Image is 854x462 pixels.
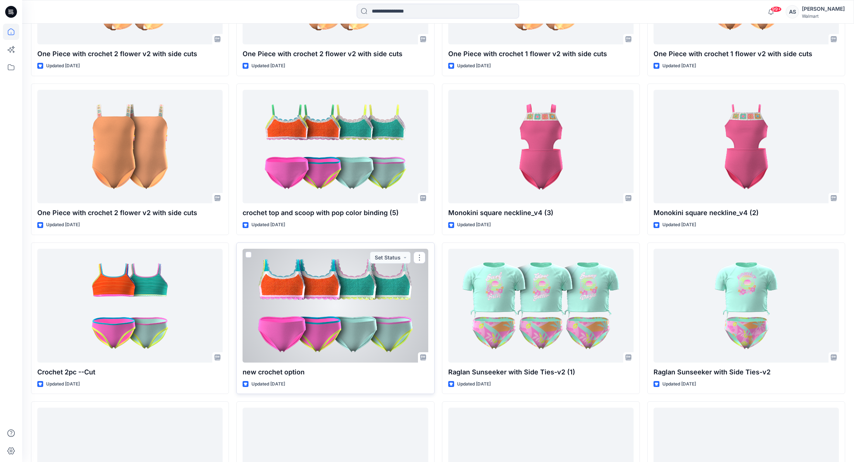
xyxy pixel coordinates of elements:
[251,221,285,229] p: Updated [DATE]
[654,249,839,363] a: Raglan Sunseeker with Side Ties-v2
[448,90,634,204] a: Monokini square neckline_v4 (3)
[771,6,782,12] span: 99+
[457,221,491,229] p: Updated [DATE]
[448,208,634,218] p: Monokini square neckline_v4 (3)
[37,90,223,204] a: One Piece with crochet 2 flower v2 with side cuts
[243,367,428,377] p: new crochet option
[802,4,845,13] div: [PERSON_NAME]
[448,49,634,59] p: One Piece with crochet 1 flower v2 with side cuts
[662,380,696,388] p: Updated [DATE]
[37,249,223,363] a: Crochet 2pc --Cut
[46,221,80,229] p: Updated [DATE]
[46,62,80,70] p: Updated [DATE]
[654,367,839,377] p: Raglan Sunseeker with Side Ties-v2
[662,221,696,229] p: Updated [DATE]
[654,49,839,59] p: One Piece with crochet 1 flower v2 with side cuts
[448,367,634,377] p: Raglan Sunseeker with Side Ties-v2 (1)
[243,90,428,204] a: crochet top and scoop with pop color binding (5)
[457,62,491,70] p: Updated [DATE]
[802,13,845,19] div: Walmart
[662,62,696,70] p: Updated [DATE]
[243,208,428,218] p: crochet top and scoop with pop color binding (5)
[251,62,285,70] p: Updated [DATE]
[37,367,223,377] p: Crochet 2pc --Cut
[37,208,223,218] p: One Piece with crochet 2 flower v2 with side cuts
[46,380,80,388] p: Updated [DATE]
[448,249,634,363] a: Raglan Sunseeker with Side Ties-v2 (1)
[243,49,428,59] p: One Piece with crochet 2 flower v2 with side cuts
[654,208,839,218] p: Monokini square neckline_v4 (2)
[786,5,799,18] div: AS
[251,380,285,388] p: Updated [DATE]
[654,90,839,204] a: Monokini square neckline_v4 (2)
[243,249,428,363] a: new crochet option
[457,380,491,388] p: Updated [DATE]
[37,49,223,59] p: One Piece with crochet 2 flower v2 with side cuts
